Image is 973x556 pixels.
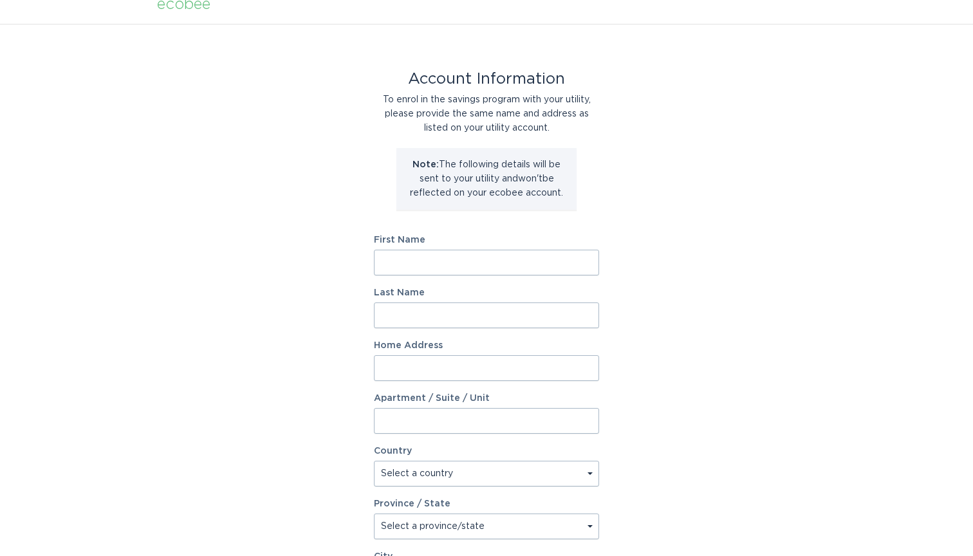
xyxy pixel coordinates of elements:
[374,499,450,508] label: Province / State
[374,394,599,403] label: Apartment / Suite / Unit
[374,447,412,456] label: Country
[412,160,439,169] strong: Note:
[374,236,599,245] label: First Name
[374,72,599,86] div: Account Information
[374,341,599,350] label: Home Address
[406,158,567,200] p: The following details will be sent to your utility and won't be reflected on your ecobee account.
[374,288,599,297] label: Last Name
[374,93,599,135] div: To enrol in the savings program with your utility, please provide the same name and address as li...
